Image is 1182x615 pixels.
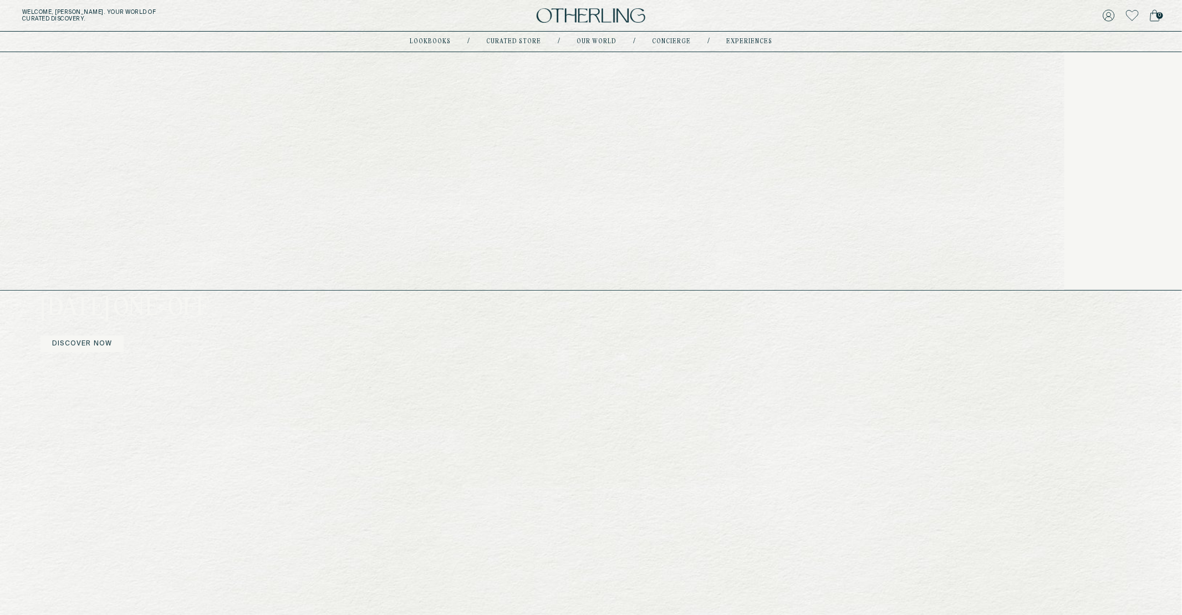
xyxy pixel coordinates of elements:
[22,9,364,22] h5: Welcome, [PERSON_NAME] . Your world of curated discovery.
[707,37,710,46] div: /
[40,336,124,352] a: DISCOVER NOW
[486,39,541,44] a: Curated store
[1156,12,1163,19] span: 0
[633,37,635,46] div: /
[558,37,560,46] div: /
[40,294,334,323] h3: [DATE] One-off
[726,39,772,44] a: experiences
[410,39,451,44] a: lookbooks
[1150,8,1160,23] a: 0
[577,39,617,44] a: Our world
[467,37,470,46] div: /
[652,39,691,44] a: concierge
[537,8,645,23] img: logo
